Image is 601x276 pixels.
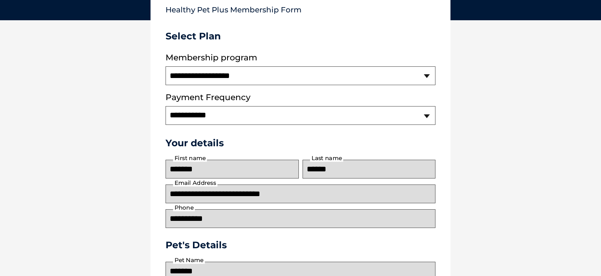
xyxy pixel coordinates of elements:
p: Healthy Pet Plus Membership Form [166,2,435,14]
label: Email Address [173,180,217,186]
h3: Select Plan [166,30,435,42]
label: Payment Frequency [166,93,250,102]
label: Last name [310,155,343,162]
label: First name [173,155,207,162]
h3: Your details [166,137,435,148]
h3: Pet's Details [163,239,438,250]
label: Phone [173,204,195,211]
label: Membership program [166,53,435,63]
